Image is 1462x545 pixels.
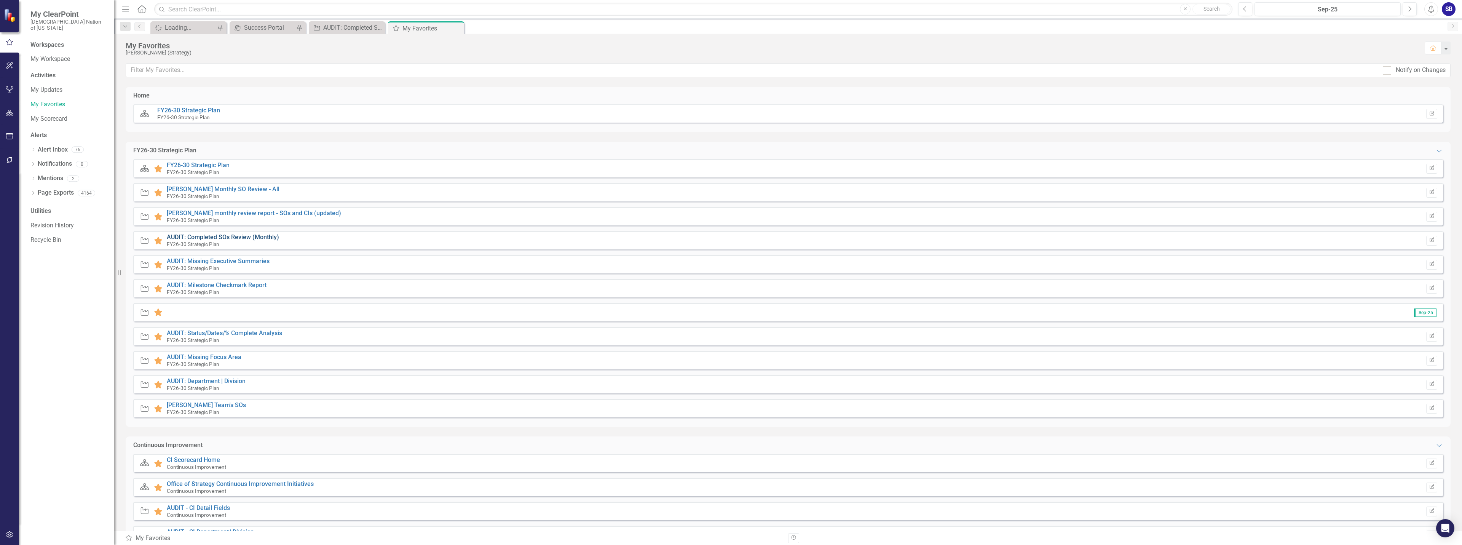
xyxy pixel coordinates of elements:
[167,265,219,271] small: FY26-30 Strategic Plan
[167,401,246,409] a: [PERSON_NAME] Team's SOs
[167,488,226,494] small: Continuous Improvement
[165,23,215,32] div: Loading...
[167,504,230,511] a: AUDIT - CI Detail Fields
[126,50,1417,56] div: [PERSON_NAME] (Strategy)
[1257,5,1398,14] div: Sep-25
[167,353,241,361] a: AUDIT: Missing Focus Area
[30,115,107,123] a: My Scorecard
[167,361,219,367] small: FY26-30 Strategic Plan
[1203,6,1220,12] span: Search
[38,174,63,183] a: Mentions
[1396,66,1446,75] div: Notify on Changes
[30,19,107,31] small: [DEMOGRAPHIC_DATA] Nation of [US_STATE]
[4,9,17,22] img: ClearPoint Strategy
[126,42,1417,50] div: My Favorites
[167,512,226,518] small: Continuous Improvement
[30,221,107,230] a: Revision History
[231,23,294,32] a: Success Portal
[167,169,219,175] small: FY26-30 Strategic Plan
[323,23,383,32] div: AUDIT: Completed SOs Review (Monthly)
[167,480,314,487] a: Office of Strategy Continuous Improvement Initiatives
[157,107,220,114] a: FY26-30 Strategic Plan
[133,91,150,100] div: Home
[1436,519,1454,537] div: Open Intercom Messenger
[1442,2,1456,16] button: SB
[167,209,341,217] a: [PERSON_NAME] monthly review report - SOs and CIs (updated)
[30,86,107,94] a: My Updates
[1192,4,1231,14] button: Search
[125,534,782,543] div: My Favorites
[126,63,1378,77] input: Filter My Favorites...
[1255,2,1401,16] button: Sep-25
[1426,109,1437,119] button: Set Home Page
[133,146,196,155] div: FY26-30 Strategic Plan
[38,145,68,154] a: Alert Inbox
[167,409,219,415] small: FY26-30 Strategic Plan
[30,207,107,216] div: Utilities
[30,131,107,140] div: Alerts
[76,161,88,167] div: 0
[167,233,279,241] a: AUDIT: Completed SOs Review (Monthly)
[167,185,279,193] a: [PERSON_NAME] Monthly SO Review - All
[167,385,219,391] small: FY26-30 Strategic Plan
[30,71,107,80] div: Activities
[402,24,462,33] div: My Favorites
[133,441,203,450] div: Continuous Improvement
[167,329,282,337] a: AUDIT: Status/Dates/% Complete Analysis
[72,147,84,153] div: 76
[167,257,270,265] a: AUDIT: Missing Executive Summaries
[30,236,107,245] a: Recycle Bin
[167,464,226,470] small: Continuous Improvement
[30,41,64,50] div: Workspaces
[30,100,107,109] a: My Favorites
[78,190,95,196] div: 4164
[244,23,294,32] div: Success Portal
[167,456,220,463] a: CI Scorecard Home
[1414,308,1436,317] span: Sep-25
[30,55,107,64] a: My Workspace
[152,23,215,32] a: Loading...
[154,3,1232,16] input: Search ClearPoint...
[167,281,267,289] a: AUDIT: Milestone Checkmark Report
[67,175,79,182] div: 2
[38,160,72,168] a: Notifications
[311,23,383,32] a: AUDIT: Completed SOs Review (Monthly)
[30,10,107,19] span: My ClearPoint
[167,217,219,223] small: FY26-30 Strategic Plan
[167,241,219,247] small: FY26-30 Strategic Plan
[157,114,210,120] small: FY26-30 Strategic Plan
[167,377,246,385] a: AUDIT: Department | Division
[167,289,219,295] small: FY26-30 Strategic Plan
[167,193,219,199] small: FY26-30 Strategic Plan
[167,337,219,343] small: FY26-30 Strategic Plan
[167,161,230,169] a: FY26-30 Strategic Plan
[38,189,74,197] a: Page Exports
